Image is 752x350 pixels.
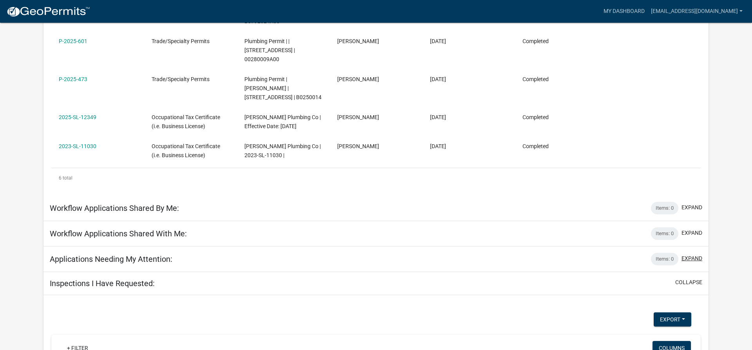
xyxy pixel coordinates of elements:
div: Items: 0 [651,202,678,214]
span: Lonnie Watson [337,143,379,149]
a: 2023-SL-11030 [59,143,96,149]
span: 10/09/2023 [430,143,446,149]
a: My Dashboard [600,4,648,19]
span: Lonnie Watson [337,114,379,120]
span: Trade/Specialty Permits [152,76,210,82]
a: P-2025-473 [59,76,87,82]
span: Completed [522,76,549,82]
button: expand [681,229,702,237]
span: Lonnie Watson [337,76,379,82]
button: collapse [675,278,702,287]
button: expand [681,254,702,263]
span: Plumbing Permit | | 486 BOOSTER CLUB RD, BAINBRIDGE 39819 | 00280009A00 [244,38,295,62]
span: 12/30/2024 [430,76,446,82]
div: 6 total [51,168,701,188]
span: Lonnie Watson [337,38,379,44]
span: Lonnie Watson Plumbing Co | Effective Date: 01/01/2025 [244,114,321,129]
a: 2025-SL-12349 [59,114,96,120]
span: Plumbing Permit | Lonnie Watson | 413 WEST ST., BAINBRIDGE 39817 | B0250014 [244,76,322,100]
h5: Applications Needing My Attention: [50,254,172,264]
span: Completed [522,114,549,120]
button: Export [654,312,691,326]
span: Occupational Tax Certificate (i.e. Business License) [152,114,220,129]
span: Completed [522,38,549,44]
span: Occupational Tax Certificate (i.e. Business License) [152,143,220,158]
div: Items: 0 [651,253,678,265]
h5: Inspections I Have Requested: [50,279,155,288]
h5: Workflow Applications Shared By Me: [50,203,179,213]
h5: Workflow Applications Shared With Me: [50,229,187,238]
span: 02/24/2025 [430,38,446,44]
span: Trade/Specialty Permits [152,38,210,44]
div: Items: 0 [651,227,678,240]
span: Completed [522,143,549,149]
a: [EMAIL_ADDRESS][DOMAIN_NAME] [648,4,746,19]
span: 11/15/2024 [430,114,446,120]
span: Lonnie Watson Plumbing Co | 2023-SL-11030 | [244,143,321,158]
a: P-2025-601 [59,38,87,44]
button: expand [681,203,702,212]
